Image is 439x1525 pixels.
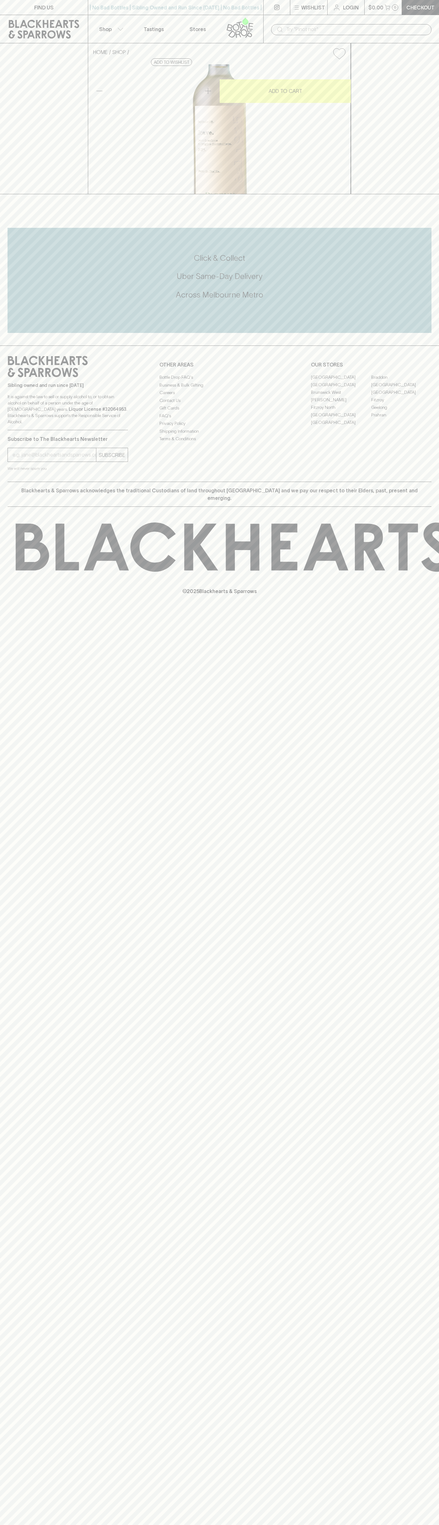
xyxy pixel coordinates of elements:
a: Fitzroy North [311,404,371,411]
p: Sibling owned and run since [DATE] [8,382,128,388]
a: [PERSON_NAME] [311,396,371,404]
div: Call to action block [8,228,431,333]
a: FAQ's [159,412,280,420]
p: Checkout [406,4,435,11]
p: It is against the law to sell or supply alcohol to, or to obtain alcohol on behalf of a person un... [8,393,128,425]
p: Stores [190,25,206,33]
button: Add to wishlist [331,46,348,62]
p: Tastings [144,25,164,33]
a: [GEOGRAPHIC_DATA] [311,381,371,388]
a: Careers [159,389,280,397]
a: SHOP [112,49,126,55]
button: ADD TO CART [220,79,351,103]
p: We will never spam you [8,465,128,472]
p: Blackhearts & Sparrows acknowledges the traditional Custodians of land throughout [GEOGRAPHIC_DAT... [12,487,427,502]
a: Tastings [132,15,176,43]
a: Terms & Conditions [159,435,280,443]
h5: Uber Same-Day Delivery [8,271,431,281]
p: 0 [394,6,396,9]
h5: Click & Collect [8,253,431,263]
input: Try "Pinot noir" [286,24,426,35]
button: Add to wishlist [151,58,192,66]
input: e.g. jane@blackheartsandsparrows.com.au [13,450,96,460]
p: Subscribe to The Blackhearts Newsletter [8,435,128,443]
a: Fitzroy [371,396,431,404]
p: $0.00 [368,4,383,11]
a: Gift Cards [159,404,280,412]
p: OTHER AREAS [159,361,280,368]
strong: Liquor License #32064953 [69,407,126,412]
img: 39742.png [88,64,351,194]
a: [GEOGRAPHIC_DATA] [371,388,431,396]
a: HOME [93,49,108,55]
a: Brunswick West [311,388,371,396]
button: SUBSCRIBE [96,448,128,462]
a: Contact Us [159,397,280,404]
a: Business & Bulk Gifting [159,381,280,389]
a: Stores [176,15,220,43]
a: Prahran [371,411,431,419]
p: Shop [99,25,112,33]
h5: Across Melbourne Metro [8,290,431,300]
button: Shop [88,15,132,43]
p: OUR STORES [311,361,431,368]
p: ADD TO CART [269,87,302,95]
p: SUBSCRIBE [99,451,125,459]
a: Geelong [371,404,431,411]
a: Braddon [371,373,431,381]
p: FIND US [34,4,54,11]
p: Wishlist [301,4,325,11]
a: Shipping Information [159,427,280,435]
a: Bottle Drop FAQ's [159,374,280,381]
a: [GEOGRAPHIC_DATA] [311,373,371,381]
a: [GEOGRAPHIC_DATA] [311,411,371,419]
a: Privacy Policy [159,420,280,427]
a: [GEOGRAPHIC_DATA] [311,419,371,426]
a: [GEOGRAPHIC_DATA] [371,381,431,388]
p: Login [343,4,359,11]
